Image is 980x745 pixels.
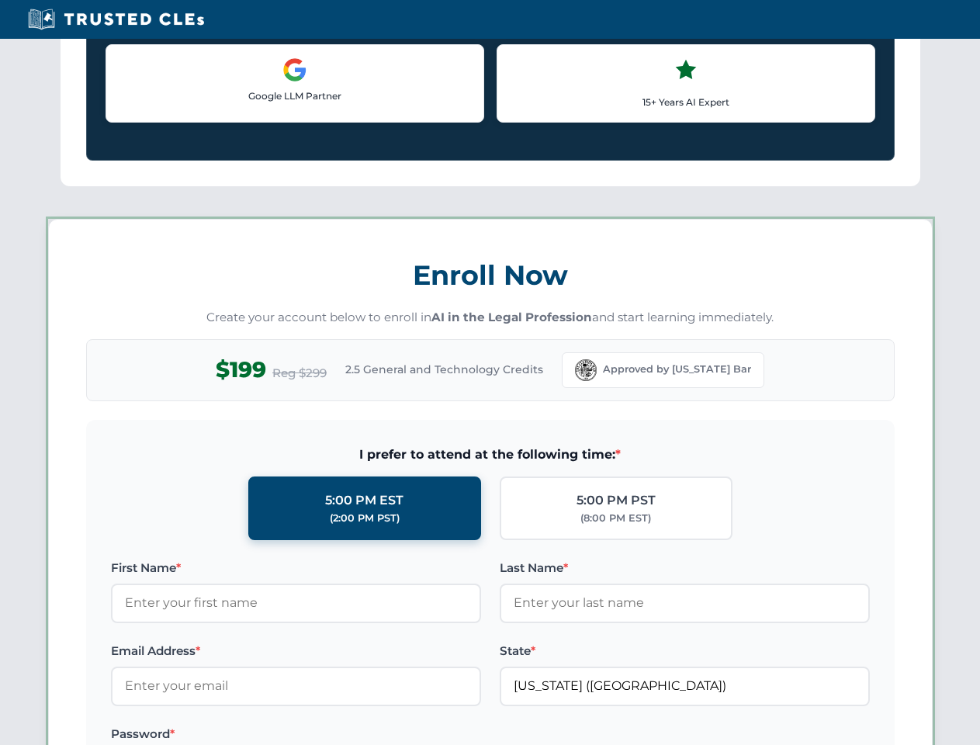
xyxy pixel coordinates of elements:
div: (8:00 PM EST) [580,511,651,526]
h3: Enroll Now [86,251,895,300]
label: State [500,642,870,660]
label: Email Address [111,642,481,660]
img: Google [282,57,307,82]
span: Reg $299 [272,364,327,383]
img: Trusted CLEs [23,8,209,31]
p: 15+ Years AI Expert [510,95,862,109]
img: Florida Bar [575,359,597,381]
label: First Name [111,559,481,577]
div: 5:00 PM EST [325,490,403,511]
input: Enter your email [111,667,481,705]
input: Enter your first name [111,584,481,622]
span: Approved by [US_STATE] Bar [603,362,751,377]
input: Florida (FL) [500,667,870,705]
input: Enter your last name [500,584,870,622]
div: 5:00 PM PST [577,490,656,511]
span: $199 [216,352,266,387]
span: 2.5 General and Technology Credits [345,361,543,378]
div: (2:00 PM PST) [330,511,400,526]
label: Last Name [500,559,870,577]
p: Create your account below to enroll in and start learning immediately. [86,309,895,327]
span: I prefer to attend at the following time: [111,445,870,465]
strong: AI in the Legal Profession [431,310,592,324]
label: Password [111,725,481,743]
p: Google LLM Partner [119,88,471,103]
